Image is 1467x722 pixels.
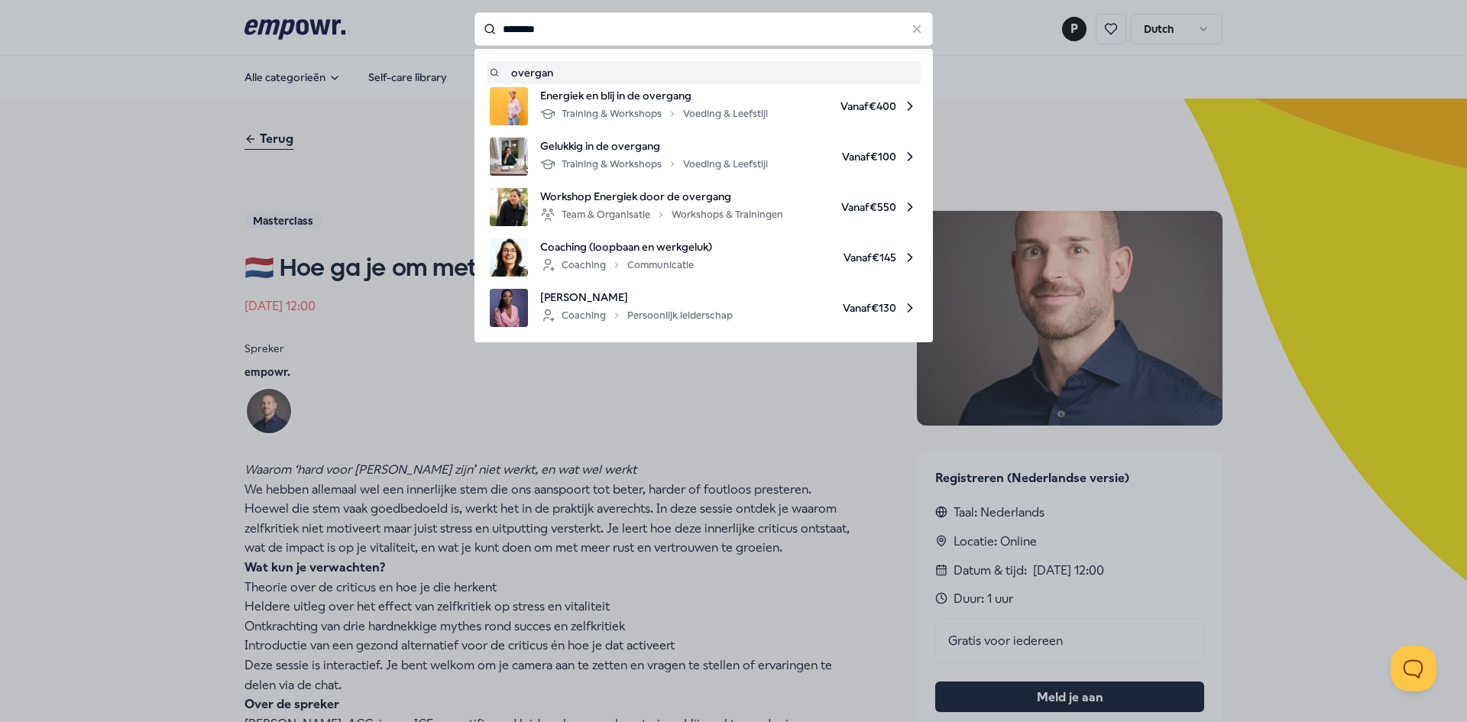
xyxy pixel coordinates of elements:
span: Vanaf € 130 [745,289,918,327]
div: Coaching Persoonlijk leiderschap [540,306,733,325]
span: Energiek en blij in de overgang [540,87,768,104]
span: Vanaf € 145 [724,238,918,277]
img: product image [490,238,528,277]
img: product image [490,87,528,125]
a: product image[PERSON_NAME]CoachingPersoonlijk leiderschapVanaf€130 [490,289,918,327]
span: Vanaf € 100 [780,138,918,176]
span: Gelukkig in de overgang [540,138,768,154]
span: Vanaf € 550 [795,188,918,226]
div: Team & Organisatie Workshops & Trainingen [540,206,783,224]
a: product imageEnergiek en blij in de overgangTraining & WorkshopsVoeding & LeefstijlVanaf€400 [490,87,918,125]
div: Training & Workshops Voeding & Leefstijl [540,105,768,123]
span: Vanaf € 400 [780,87,918,125]
a: product imageGelukkig in de overgangTraining & WorkshopsVoeding & LeefstijlVanaf€100 [490,138,918,176]
div: Training & Workshops Voeding & Leefstijl [540,155,768,173]
a: overgan [490,64,918,81]
span: Workshop Energiek door de overgang [540,188,783,205]
input: Search for products, categories or subcategories [474,12,933,46]
a: product imageWorkshop Energiek door de overgangTeam & OrganisatieWorkshops & TrainingenVanaf€550 [490,188,918,226]
iframe: Help Scout Beacon - Open [1391,646,1436,691]
img: product image [490,138,528,176]
div: Coaching Communicatie [540,256,694,274]
a: product imageCoaching (loopbaan en werkgeluk)CoachingCommunicatieVanaf€145 [490,238,918,277]
img: product image [490,188,528,226]
img: product image [490,289,528,327]
span: [PERSON_NAME] [540,289,733,306]
span: Coaching (loopbaan en werkgeluk) [540,238,712,255]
